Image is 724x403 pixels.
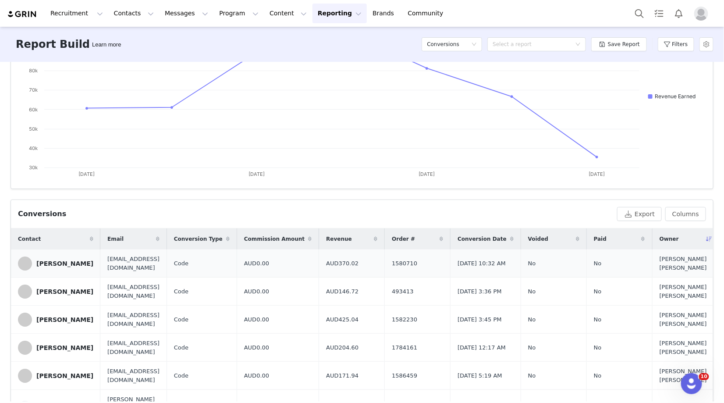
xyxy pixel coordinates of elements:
[649,4,669,23] a: Tasks
[29,126,38,132] text: 50k
[244,287,269,296] span: AUD0.00
[594,259,602,268] span: No
[617,207,662,221] button: Export
[689,7,717,21] button: Profile
[630,4,649,23] button: Search
[660,311,711,328] span: [PERSON_NAME] [PERSON_NAME]
[160,4,213,23] button: Messages
[594,315,602,324] span: No
[249,171,265,177] text: [DATE]
[458,287,501,296] span: [DATE] 3:36 PM
[591,37,647,51] button: Save Report
[326,343,358,352] span: AUD204.60
[18,235,41,243] span: Contact
[29,164,38,171] text: 30k
[107,311,160,328] span: [EMAIL_ADDRESS][DOMAIN_NAME]
[90,40,123,49] div: Tooltip anchor
[472,42,477,48] i: icon: down
[79,171,95,177] text: [DATE]
[458,315,501,324] span: [DATE] 3:45 PM
[669,4,689,23] button: Notifications
[528,315,536,324] span: No
[458,235,507,243] span: Conversion Date
[107,367,160,384] span: [EMAIL_ADDRESS][DOMAIN_NAME]
[528,343,536,352] span: No
[36,316,93,323] div: [PERSON_NAME]
[392,343,417,352] span: 1784161
[367,4,402,23] a: Brands
[36,288,93,295] div: [PERSON_NAME]
[7,10,38,18] img: grin logo
[244,235,305,243] span: Commission Amount
[36,260,93,267] div: [PERSON_NAME]
[575,42,581,48] i: icon: down
[594,343,602,352] span: No
[528,259,536,268] span: No
[18,285,93,299] a: [PERSON_NAME]
[214,4,264,23] button: Program
[660,255,711,272] span: [PERSON_NAME] [PERSON_NAME]
[326,287,358,296] span: AUD146.72
[665,207,706,221] button: Columns
[528,371,536,380] span: No
[326,259,358,268] span: AUD370.02
[107,283,160,300] span: [EMAIL_ADDRESS][DOMAIN_NAME]
[36,372,93,379] div: [PERSON_NAME]
[174,287,188,296] span: Code
[392,315,417,324] span: 1582230
[392,287,414,296] span: 493413
[244,343,269,352] span: AUD0.00
[655,93,696,100] text: Revenue Earned
[392,235,415,243] span: Order #
[594,235,607,243] span: Paid
[18,341,93,355] a: [PERSON_NAME]
[18,369,93,383] a: [PERSON_NAME]
[699,373,709,380] span: 10
[528,287,536,296] span: No
[660,367,711,384] span: [PERSON_NAME] [PERSON_NAME]
[589,171,605,177] text: [DATE]
[660,339,711,356] span: [PERSON_NAME] [PERSON_NAME]
[174,235,223,243] span: Conversion Type
[29,145,38,151] text: 40k
[107,235,124,243] span: Email
[419,171,435,177] text: [DATE]
[109,4,159,23] button: Contacts
[18,257,93,271] a: [PERSON_NAME]
[312,4,367,23] button: Reporting
[244,315,269,324] span: AUD0.00
[594,287,602,296] span: No
[264,4,312,23] button: Content
[18,313,93,327] a: [PERSON_NAME]
[16,36,102,52] h3: Report Builder
[694,7,708,21] img: placeholder-profile.jpg
[18,209,66,219] div: Conversions
[660,235,679,243] span: Owner
[392,259,417,268] span: 1580710
[29,68,38,74] text: 80k
[594,371,602,380] span: No
[174,371,188,380] span: Code
[29,107,38,113] text: 60k
[326,235,352,243] span: Revenue
[174,259,188,268] span: Code
[174,315,188,324] span: Code
[658,37,694,51] button: Filters
[174,343,188,352] span: Code
[107,339,160,356] span: [EMAIL_ADDRESS][DOMAIN_NAME]
[326,315,358,324] span: AUD425.04
[458,371,502,380] span: [DATE] 5:19 AM
[493,40,571,49] div: Select a report
[458,343,506,352] span: [DATE] 12:17 AM
[681,373,702,394] iframe: Intercom live chat
[326,371,358,380] span: AUD171.94
[458,259,506,268] span: [DATE] 10:32 AM
[29,87,38,93] text: 70k
[45,4,108,23] button: Recruitment
[36,344,93,351] div: [PERSON_NAME]
[107,255,160,272] span: [EMAIL_ADDRESS][DOMAIN_NAME]
[244,371,269,380] span: AUD0.00
[427,38,459,51] h5: Conversions
[660,283,711,300] span: [PERSON_NAME] [PERSON_NAME]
